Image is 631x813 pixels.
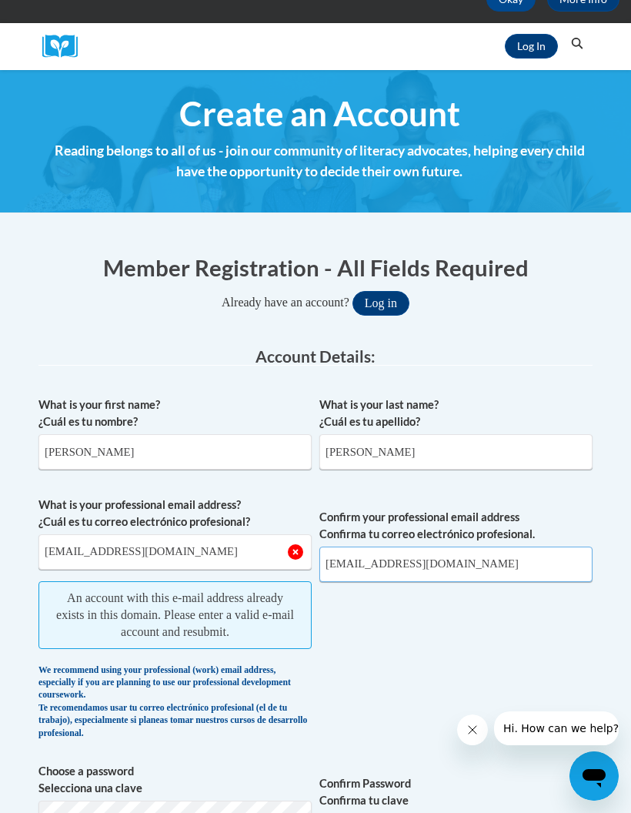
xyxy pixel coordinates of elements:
[352,291,409,316] button: Log in
[38,396,312,430] label: What is your first name? ¿Cuál es tu nombre?
[569,751,619,801] iframe: Button to launch messaging window
[319,509,593,543] label: Confirm your professional email address Confirma tu correo electrónico profesional.
[38,763,312,797] label: Choose a password Selecciona una clave
[319,547,593,582] input: Required
[38,581,312,649] span: An account with this e-mail address already exists in this domain. Please enter a valid e-mail ac...
[42,35,88,59] a: Cox Campus
[42,141,596,182] h4: Reading belongs to all of us - join our community of literacy advocates, helping every child have...
[494,711,619,745] iframe: Message from company
[179,93,460,134] span: Create an Account
[319,775,593,809] label: Confirm Password Confirma tu clave
[38,434,312,470] input: Metadata input
[319,396,593,430] label: What is your last name? ¿Cuál es tu apellido?
[505,34,558,59] a: Log In
[42,35,88,59] img: Logo brand
[38,252,593,283] h1: Member Registration - All Fields Required
[319,434,593,470] input: Metadata input
[457,714,488,745] iframe: Close message
[38,664,312,741] div: We recommend using your professional (work) email address, especially if you are planning to use ...
[566,35,589,53] button: Search
[38,497,312,530] label: What is your professional email address? ¿Cuál es tu correo electrónico profesional?
[222,296,349,309] span: Already have an account?
[255,346,376,366] span: Account Details:
[38,534,312,570] input: Metadata input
